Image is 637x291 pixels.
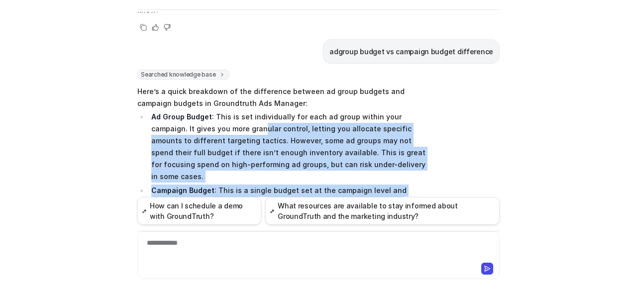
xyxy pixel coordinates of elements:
p: adgroup budget vs campaign budget difference [329,46,493,58]
p: Here’s a quick breakdown of the difference between ad group budgets and campaign budgets in Groun... [137,86,428,109]
p: : This is a single budget set at the campaign level and shared across all ad groups. The total am... [151,185,428,256]
strong: Campaign Budget [151,186,214,194]
button: What resources are available to stay informed about GroundTruth and the marketing industry? [265,197,500,225]
span: Searched knowledge base [137,70,229,80]
p: : This is set individually for each ad group within your campaign. It gives you more granular con... [151,111,428,183]
strong: Ad Group Budget [151,112,212,121]
button: How can I schedule a demo with GroundTruth? [137,197,261,225]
